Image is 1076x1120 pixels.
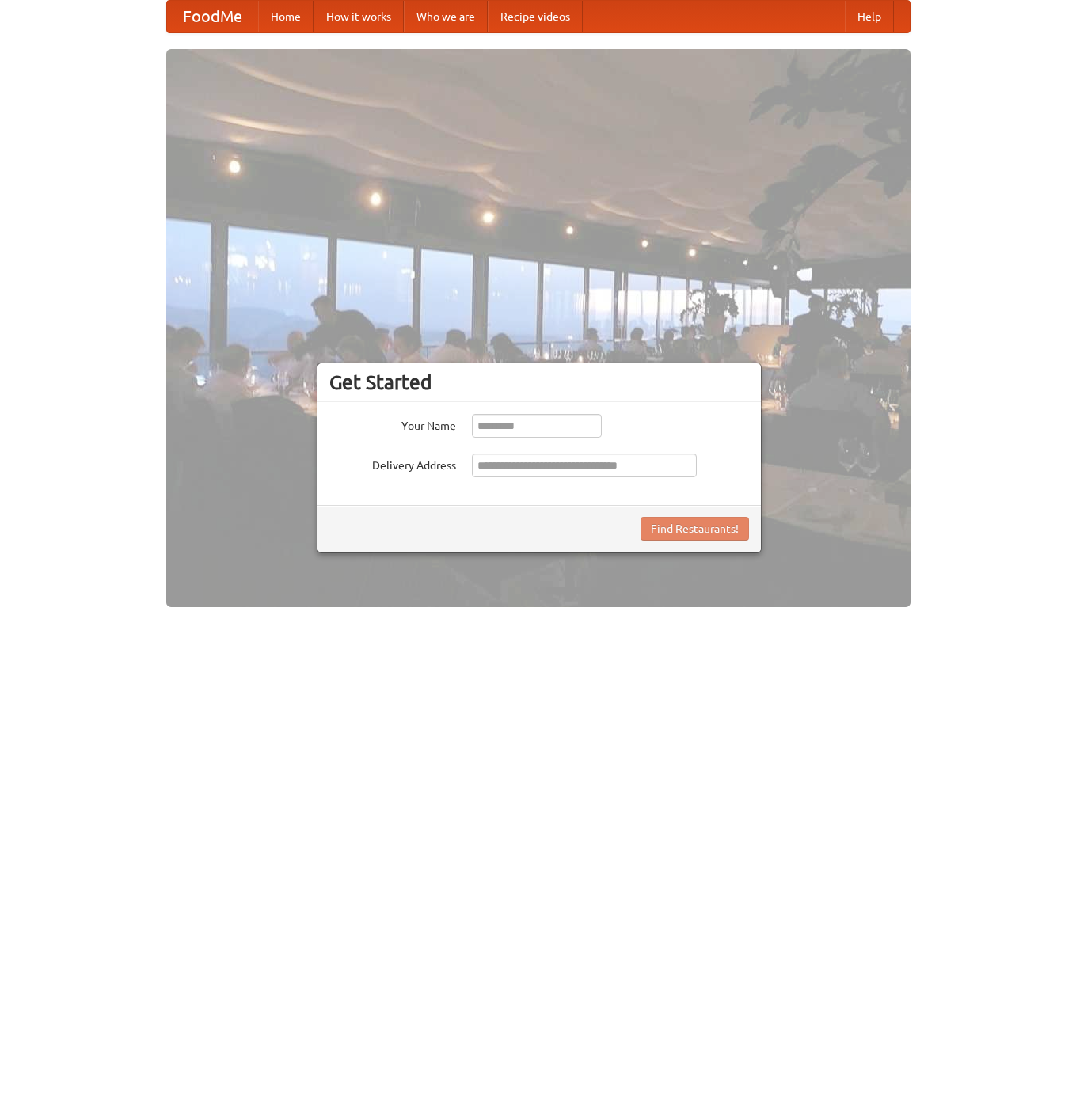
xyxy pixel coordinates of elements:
[488,1,583,32] a: Recipe videos
[314,1,404,32] a: How it works
[329,454,456,473] label: Delivery Address
[258,1,314,32] a: Home
[404,1,488,32] a: Who we are
[329,414,456,434] label: Your Name
[845,1,894,32] a: Help
[167,1,258,32] a: FoodMe
[641,517,749,541] button: Find Restaurants!
[329,370,749,394] h3: Get Started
